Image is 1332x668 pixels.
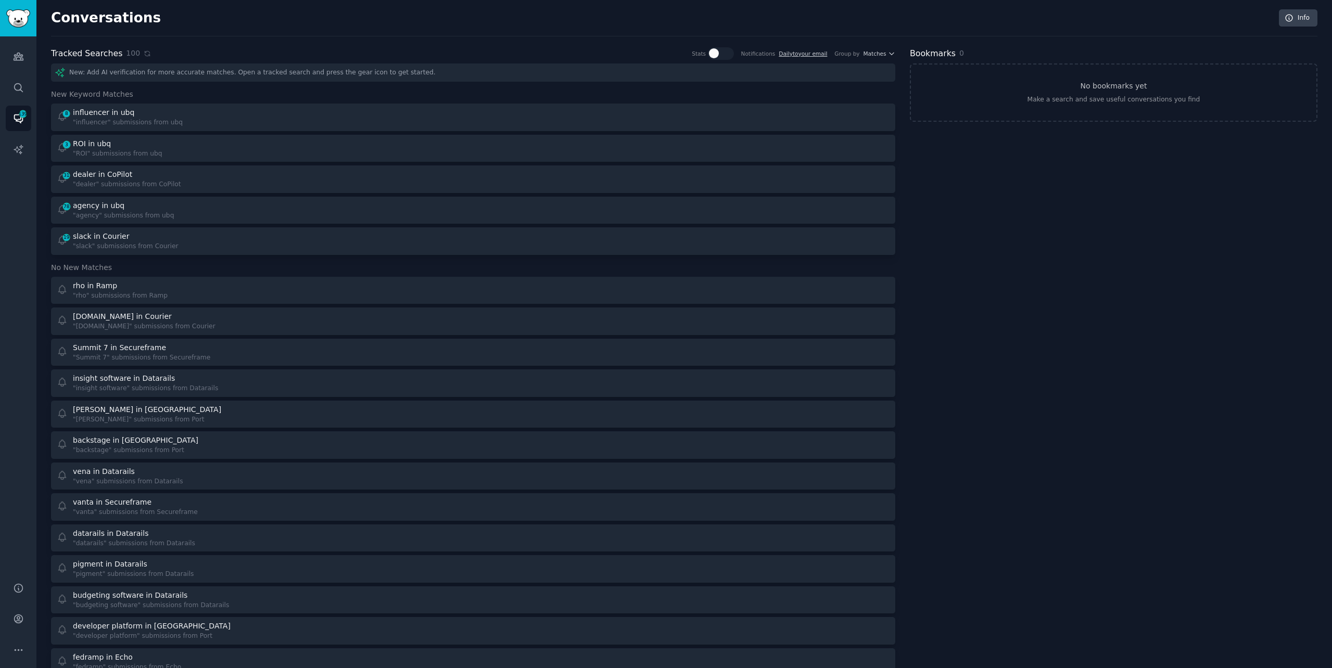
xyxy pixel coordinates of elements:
h2: Bookmarks [910,47,956,60]
div: Group by [834,50,859,57]
div: budgeting software in Datarails [73,590,187,601]
div: New: Add AI verification for more accurate matches. Open a tracked search and press the gear icon... [51,63,895,82]
div: "influencer" submissions from ubq [73,118,183,127]
div: developer platform in [GEOGRAPHIC_DATA] [73,621,231,632]
a: Dailytoyour email [779,50,827,57]
div: "dealer" submissions from CoPilot [73,180,181,189]
div: "developer platform" submissions from Port [73,632,232,641]
div: ROI in ubq [73,138,111,149]
a: 31dealer in CoPilot"dealer" submissions from CoPilot [51,165,895,193]
div: "ROI" submissions from ubq [73,149,162,159]
div: dealer in CoPilot [73,169,132,180]
div: "[PERSON_NAME]" submissions from Port [73,415,223,425]
a: vena in Datarails"vena" submissions from Datarails [51,463,895,490]
h3: No bookmarks yet [1081,81,1147,92]
a: vanta in Secureframe"vanta" submissions from Secureframe [51,493,895,521]
div: [PERSON_NAME] in [GEOGRAPHIC_DATA] [73,404,221,415]
a: rho in Ramp"rho" submissions from Ramp [51,277,895,304]
a: 19slack in Courier"slack" submissions from Courier [51,227,895,255]
a: datarails in Datarails"datarails" submissions from Datarails [51,524,895,552]
span: No New Matches [51,262,112,273]
a: developer platform in [GEOGRAPHIC_DATA]"developer platform" submissions from Port [51,617,895,645]
span: 100 [126,48,140,59]
div: [DOMAIN_NAME] in Courier [73,311,172,322]
div: Stats [692,50,706,57]
a: insight software in Datarails"insight software" submissions from Datarails [51,369,895,397]
a: 8influencer in ubq"influencer" submissions from ubq [51,104,895,131]
span: New Keyword Matches [51,89,133,100]
div: "insight software" submissions from Datarails [73,384,218,393]
a: Info [1279,9,1317,27]
div: "pigment" submissions from Datarails [73,570,194,579]
div: datarails in Datarails [73,528,148,539]
div: "backstage" submissions from Port [73,446,200,455]
div: slack in Courier [73,231,129,242]
a: 78agency in ubq"agency" submissions from ubq [51,197,895,224]
button: Matches [864,50,895,57]
div: "slack" submissions from Courier [73,242,178,251]
a: backstage in [GEOGRAPHIC_DATA]"backstage" submissions from Port [51,431,895,459]
div: agency in ubq [73,200,124,211]
div: fedramp in Echo [73,652,133,663]
span: 31 [62,172,71,179]
div: "rho" submissions from Ramp [73,291,168,301]
div: backstage in [GEOGRAPHIC_DATA] [73,435,198,446]
div: rho in Ramp [73,280,117,291]
a: No bookmarks yetMake a search and save useful conversations you find [910,63,1317,122]
div: Make a search and save useful conversations you find [1027,95,1200,105]
h2: Conversations [51,10,161,27]
div: "agency" submissions from ubq [73,211,174,221]
div: Notifications [741,50,776,57]
div: "Summit 7" submissions from Secureframe [73,353,210,363]
h2: Tracked Searches [51,47,122,60]
div: "[DOMAIN_NAME]" submissions from Courier [73,322,215,331]
span: 78 [62,203,71,210]
a: 3ROI in ubq"ROI" submissions from ubq [51,135,895,162]
div: Summit 7 in Secureframe [73,342,166,353]
div: vena in Datarails [73,466,135,477]
span: 19 [62,234,71,241]
span: 8 [62,110,71,117]
div: "vena" submissions from Datarails [73,477,183,486]
span: 139 [18,110,28,118]
a: budgeting software in Datarails"budgeting software" submissions from Datarails [51,586,895,614]
div: insight software in Datarails [73,373,175,384]
div: "budgeting software" submissions from Datarails [73,601,229,610]
div: "datarails" submissions from Datarails [73,539,195,548]
div: vanta in Secureframe [73,497,151,508]
span: 0 [959,49,964,57]
a: pigment in Datarails"pigment" submissions from Datarails [51,555,895,583]
span: Matches [864,50,886,57]
span: 3 [62,141,71,148]
a: [PERSON_NAME] in [GEOGRAPHIC_DATA]"[PERSON_NAME]" submissions from Port [51,401,895,428]
div: influencer in ubq [73,107,134,118]
div: "vanta" submissions from Secureframe [73,508,198,517]
a: [DOMAIN_NAME] in Courier"[DOMAIN_NAME]" submissions from Courier [51,307,895,335]
img: GummySearch logo [6,9,30,28]
a: Summit 7 in Secureframe"Summit 7" submissions from Secureframe [51,339,895,366]
div: pigment in Datarails [73,559,147,570]
a: 139 [6,106,31,131]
